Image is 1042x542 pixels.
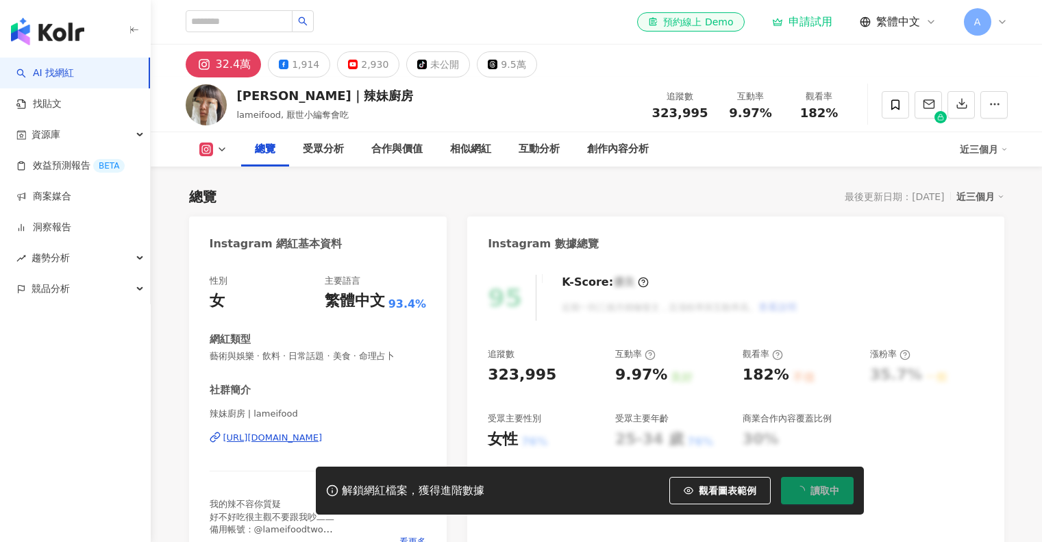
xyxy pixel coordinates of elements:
div: [URL][DOMAIN_NAME] [223,432,323,444]
div: 受眾分析 [303,141,344,158]
div: Instagram 數據總覽 [488,236,599,251]
div: 網紅類型 [210,332,251,347]
div: 2,930 [361,55,388,74]
span: 辣妹廚房 | lameifood [210,408,427,420]
span: loading [795,486,805,495]
a: 預約線上 Demo [637,12,744,32]
div: 觀看率 [743,348,783,360]
div: 女 [210,291,225,312]
div: [PERSON_NAME]｜辣妹廚房 [237,87,413,104]
button: 1,914 [268,51,330,77]
div: 解鎖網紅檔案，獲得進階數據 [342,484,484,498]
div: 9.5萬 [501,55,525,74]
div: 合作與價值 [371,141,423,158]
div: 創作內容分析 [587,141,649,158]
span: 觀看圖表範例 [699,485,756,496]
div: 互動率 [615,348,656,360]
div: 1,914 [292,55,319,74]
div: 受眾主要性別 [488,412,541,425]
span: 93.4% [388,297,427,312]
span: 182% [800,106,839,120]
div: 預約線上 Demo [648,15,733,29]
span: 繁體中文 [876,14,920,29]
button: 2,930 [337,51,399,77]
span: lameifood, 厭世小編奪會吃 [237,110,349,120]
div: 323,995 [488,365,556,386]
div: 漲粉率 [870,348,910,360]
div: 繁體中文 [325,291,385,312]
div: 近三個月 [960,138,1008,160]
span: rise [16,254,26,263]
div: 商業合作內容覆蓋比例 [743,412,832,425]
span: 讀取中 [810,485,839,496]
div: 追蹤數 [488,348,514,360]
button: 讀取中 [781,477,854,504]
span: 趨勢分析 [32,243,70,273]
span: 資源庫 [32,119,60,150]
div: 32.4萬 [216,55,251,74]
button: 未公開 [406,51,470,77]
div: 互動分析 [519,141,560,158]
span: 藝術與娛樂 · 飲料 · 日常話題 · 美食 · 命理占卜 [210,350,427,362]
span: A [974,14,981,29]
div: 性別 [210,275,227,287]
button: 9.5萬 [477,51,536,77]
a: 洞察報告 [16,221,71,234]
img: KOL Avatar [186,84,227,125]
a: searchAI 找網紅 [16,66,74,80]
div: 182% [743,365,789,386]
div: 追蹤數 [652,90,708,103]
a: 找貼文 [16,97,62,111]
img: logo [11,18,84,45]
span: search [298,16,308,26]
a: 效益預測報告BETA [16,159,125,173]
span: 323,995 [652,106,708,120]
div: 受眾主要年齡 [615,412,669,425]
div: 近三個月 [956,188,1004,206]
a: [URL][DOMAIN_NAME] [210,432,427,444]
div: 總覽 [255,141,275,158]
span: 9.97% [729,106,771,120]
button: 觀看圖表範例 [669,477,771,504]
div: 最後更新日期：[DATE] [845,191,944,202]
div: 女性 [488,429,518,450]
a: 申請試用 [772,15,832,29]
div: 總覽 [189,187,216,206]
div: 社群簡介 [210,383,251,397]
div: 相似網紅 [450,141,491,158]
a: 商案媒合 [16,190,71,204]
div: 觀看率 [793,90,845,103]
span: 競品分析 [32,273,70,304]
div: 主要語言 [325,275,360,287]
div: 互動率 [725,90,777,103]
div: Instagram 網紅基本資料 [210,236,343,251]
button: 32.4萬 [186,51,262,77]
div: 9.97% [615,365,667,386]
div: 未公開 [430,55,459,74]
div: K-Score : [562,275,649,290]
